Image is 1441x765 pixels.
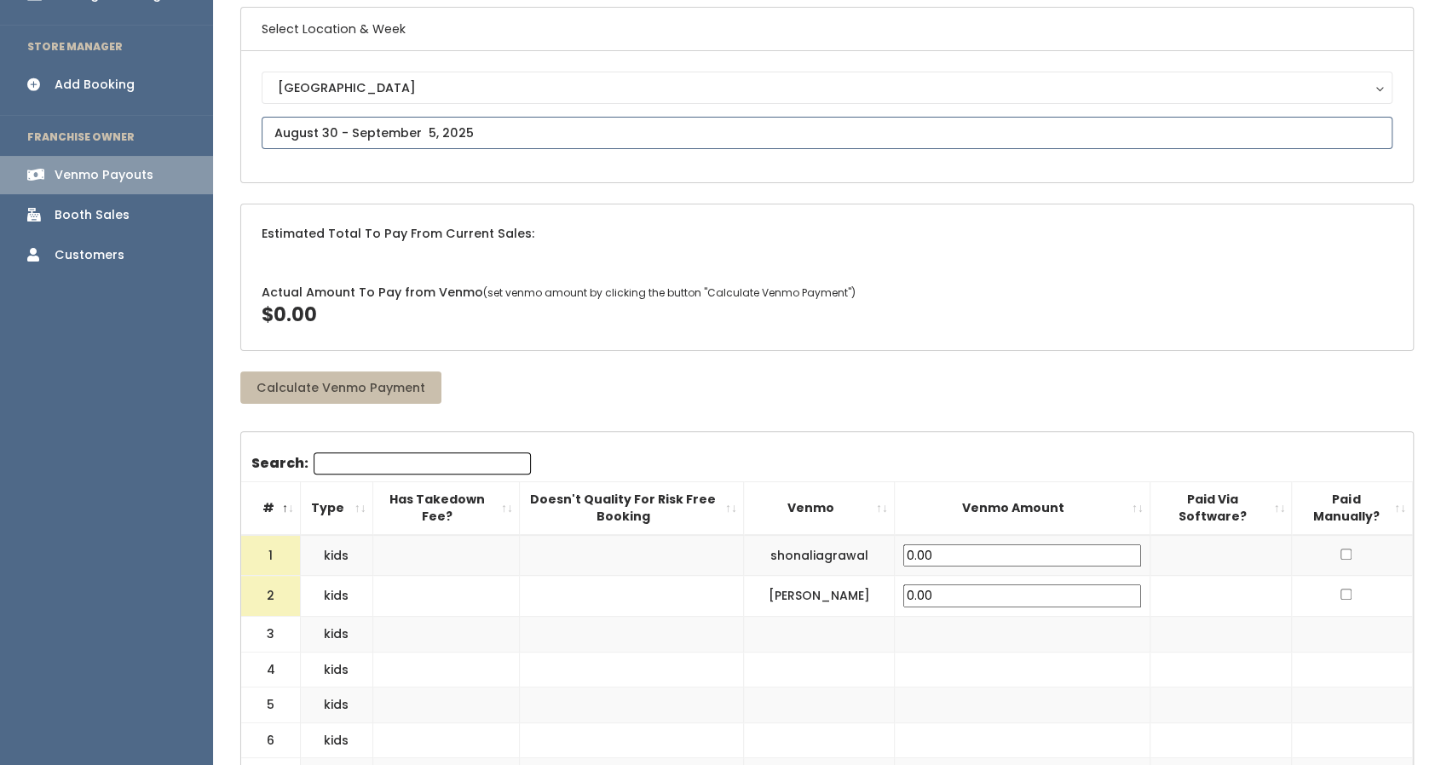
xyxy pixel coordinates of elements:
td: 4 [241,652,301,687]
th: #: activate to sort column descending [241,481,301,535]
th: Venmo Amount: activate to sort column ascending [894,481,1150,535]
input: Search: [314,452,531,475]
div: [GEOGRAPHIC_DATA] [278,78,1376,97]
span: $0.00 [262,302,317,328]
td: kids [301,576,373,617]
span: (set venmo amount by clicking the button "Calculate Venmo Payment") [483,285,856,300]
div: Customers [55,246,124,264]
td: 3 [241,616,301,652]
div: Venmo Payouts [55,166,153,184]
th: Type: activate to sort column ascending [301,481,373,535]
input: August 30 - September 5, 2025 [262,117,1392,149]
th: Paid Manually?: activate to sort column ascending [1292,481,1413,535]
div: Estimated Total To Pay From Current Sales: [241,204,1413,263]
td: 2 [241,576,301,617]
button: [GEOGRAPHIC_DATA] [262,72,1392,104]
td: shonaliagrawal [743,535,894,576]
button: Calculate Venmo Payment [240,371,441,404]
td: 1 [241,535,301,576]
td: kids [301,687,373,723]
td: 6 [241,722,301,758]
div: Booth Sales [55,206,130,224]
th: Paid Via Software?: activate to sort column ascending [1150,481,1292,535]
label: Search: [251,452,531,475]
th: Has Takedown Fee?: activate to sort column ascending [372,481,519,535]
td: kids [301,652,373,687]
div: Actual Amount To Pay from Venmo [241,263,1413,349]
td: 5 [241,687,301,723]
td: [PERSON_NAME] [743,576,894,617]
th: Doesn't Quality For Risk Free Booking : activate to sort column ascending [519,481,743,535]
div: Add Booking [55,76,135,94]
td: kids [301,535,373,576]
h6: Select Location & Week [241,8,1413,51]
th: Venmo: activate to sort column ascending [743,481,894,535]
td: kids [301,616,373,652]
td: kids [301,722,373,758]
